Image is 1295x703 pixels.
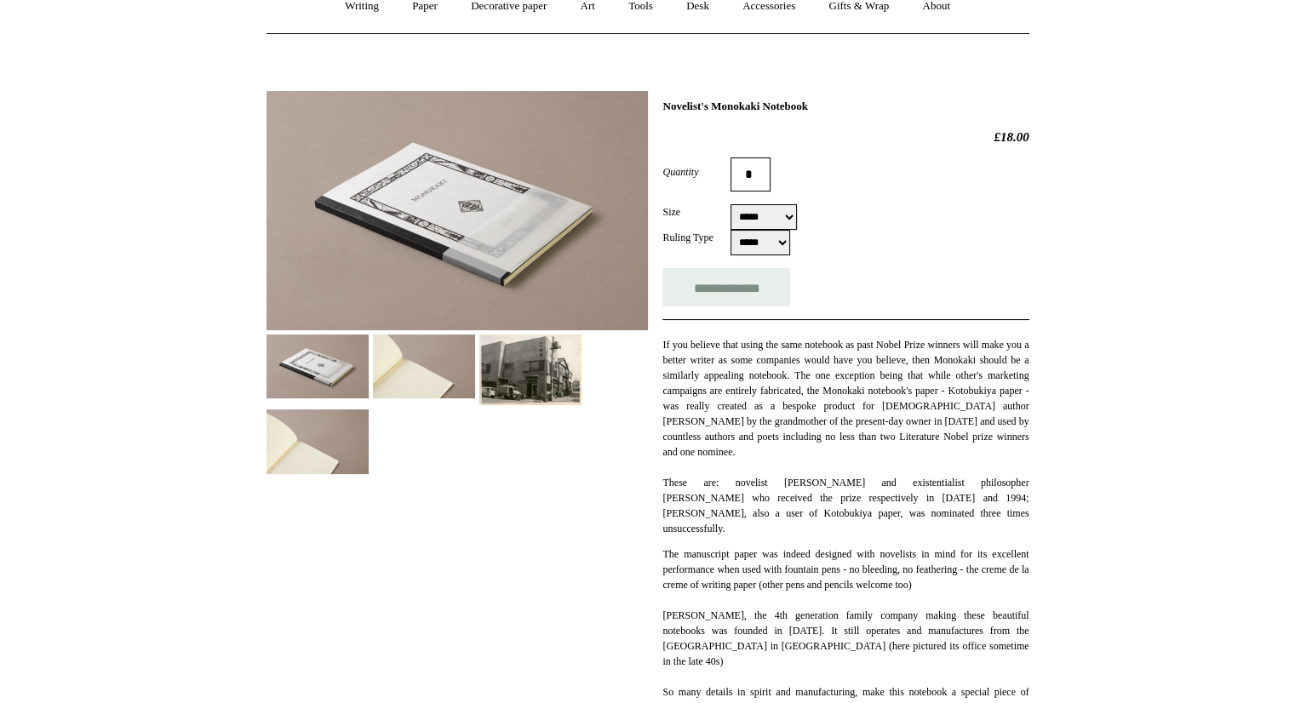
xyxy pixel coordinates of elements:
[662,337,1029,536] p: If you believe that using the same notebook as past Nobel Prize winners will make you a better wr...
[266,91,648,330] img: Novelist's Monokaki Notebook
[479,334,582,406] img: Novelist's Monokaki Notebook
[662,164,731,180] label: Quantity
[662,230,731,245] label: Ruling Type
[662,204,731,220] label: Size
[266,334,369,398] img: Novelist's Monokaki Notebook
[662,129,1029,145] h2: £18.00
[373,334,475,398] img: Novelist's Monokaki Notebook
[662,100,1029,113] h1: Novelist's Monokaki Notebook
[266,409,369,473] img: Novelist's Monokaki Notebook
